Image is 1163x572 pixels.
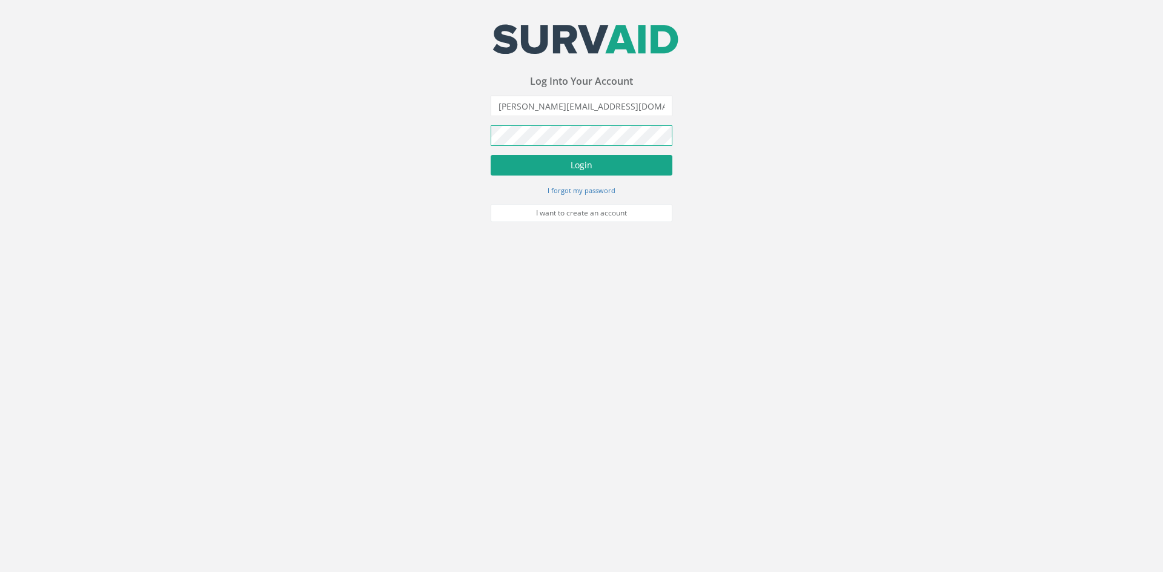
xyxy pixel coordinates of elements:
[491,76,672,87] h3: Log Into Your Account
[491,204,672,222] a: I want to create an account
[548,186,615,195] small: I forgot my password
[491,96,672,116] input: Email
[491,155,672,176] button: Login
[548,185,615,196] a: I forgot my password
